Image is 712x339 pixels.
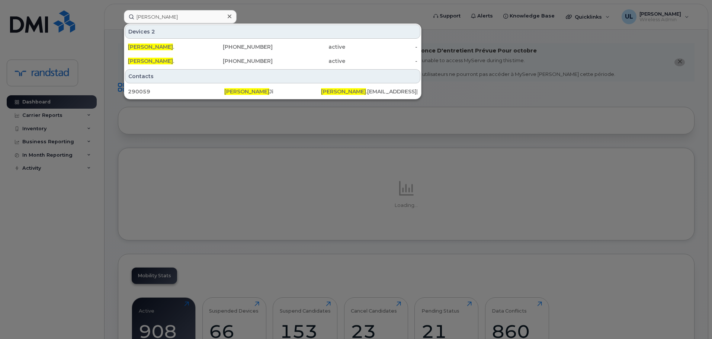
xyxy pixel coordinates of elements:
[128,57,201,65] div: .
[273,57,345,65] div: active
[128,44,173,50] span: [PERSON_NAME]
[224,88,269,95] span: [PERSON_NAME]
[125,54,420,68] a: [PERSON_NAME].[PHONE_NUMBER]active-
[273,43,345,51] div: active
[201,57,273,65] div: [PHONE_NUMBER]
[345,43,418,51] div: -
[345,57,418,65] div: -
[128,58,173,64] span: [PERSON_NAME]
[128,88,224,95] div: 290059
[321,88,417,95] div: .[EMAIL_ADDRESS][DOMAIN_NAME]
[125,40,420,54] a: [PERSON_NAME].[PHONE_NUMBER]active-
[125,69,420,83] div: Contacts
[125,85,420,98] a: 290059[PERSON_NAME]Ji[PERSON_NAME].[EMAIL_ADDRESS][DOMAIN_NAME]
[151,28,155,35] span: 2
[321,88,366,95] span: [PERSON_NAME]
[224,88,321,95] div: Ji
[125,25,420,39] div: Devices
[128,43,201,51] div: .
[201,43,273,51] div: [PHONE_NUMBER]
